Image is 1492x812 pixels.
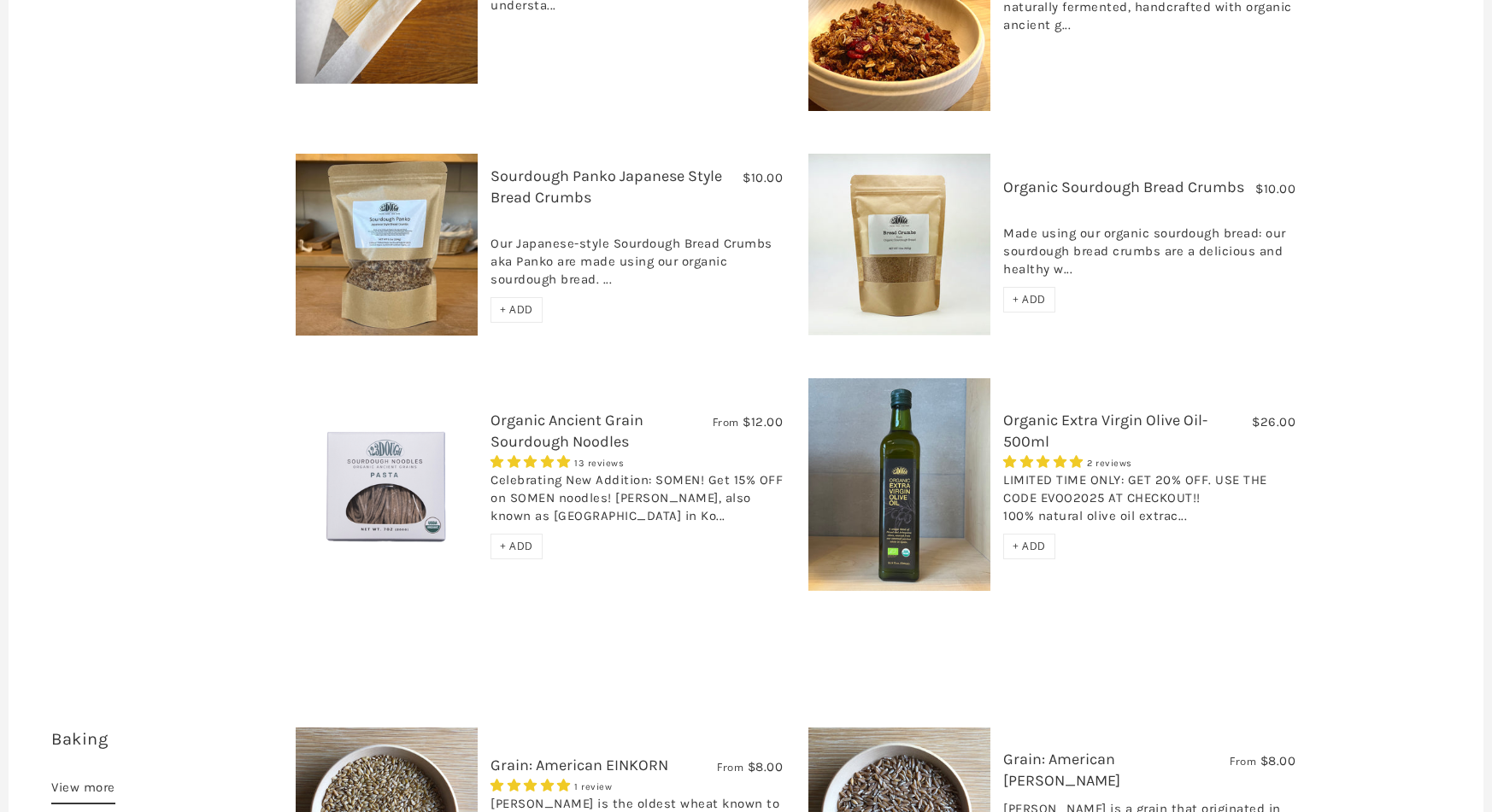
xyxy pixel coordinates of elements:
[1255,181,1295,196] span: $10.00
[743,170,783,185] span: $10.00
[490,217,783,297] div: Our Japanese-style Sourdough Bread Crumbs aka Panko are made using our organic sourdough bread. ...
[490,756,668,774] a: Grain: American EINKORN
[490,166,722,207] a: Sourdough Panko Japanese Style Bread Crumbs
[51,727,283,777] h3: 7 items
[1003,471,1295,534] div: LIMITED TIME ONLY: GET 20% OFF. USE THE CODE EVOO2025 AT CHECKOUT!! 100% natural olive oil extrac...
[808,154,990,336] img: Organic Sourdough Bread Crumbs
[713,415,739,429] span: From
[808,378,990,591] img: Organic Extra Virgin Olive Oil-500ml
[743,414,783,429] span: $12.00
[296,394,478,575] img: Organic Ancient Grain Sourdough Noodles
[51,777,115,804] a: View more
[490,411,643,451] a: Organic Ancient Grain Sourdough Noodles
[500,539,533,553] span: + ADD
[1003,178,1244,196] a: Organic Sourdough Bread Crumbs
[51,729,108,749] a: Baking
[1003,534,1055,559] div: + ADD
[490,778,574,793] span: 5.00 stars
[574,781,612,792] span: 1 review
[1087,458,1132,469] span: 2 reviews
[1003,287,1055,313] div: + ADD
[748,759,784,774] span: $8.00
[1003,454,1087,470] span: 5.00 stars
[574,458,624,469] span: 13 reviews
[1003,411,1207,451] a: Organic Extra Virgin Olive Oil-500ml
[1013,292,1046,307] span: + ADD
[1003,750,1120,790] a: Grain: American [PERSON_NAME]
[1003,207,1295,287] div: Made using our organic sourdough bread: our sourdough bread crumbs are a delicious and healthy w...
[500,302,533,317] span: + ADD
[717,760,743,774] span: From
[1252,414,1295,429] span: $26.00
[490,454,574,470] span: 4.85 stars
[1230,754,1256,768] span: From
[1013,539,1046,553] span: + ADD
[490,471,783,534] div: Celebrating New Addition: SOMEN! Get 15% OFF on SOMEN noodles! [PERSON_NAME], also known as [GEOG...
[1260,753,1296,768] span: $8.00
[490,534,543,559] div: + ADD
[296,154,478,336] img: Sourdough Panko Japanese Style Bread Crumbs
[490,297,543,323] div: + ADD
